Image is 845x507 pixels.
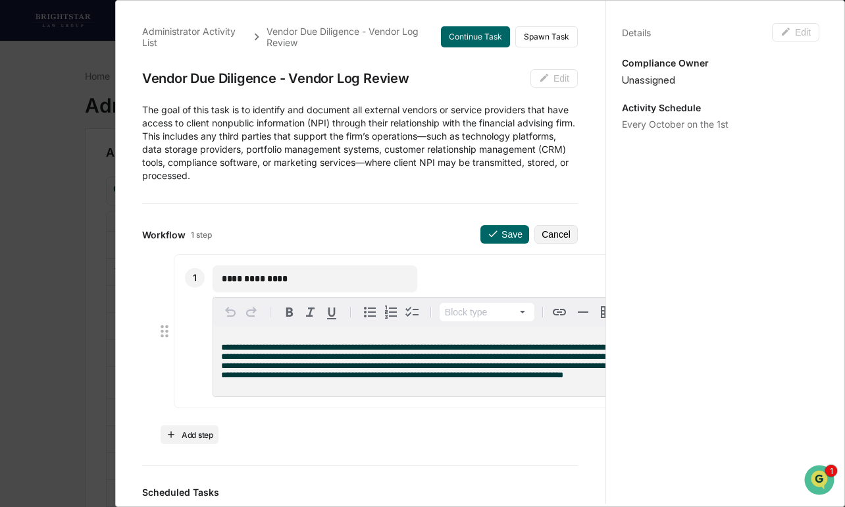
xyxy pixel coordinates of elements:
[142,229,186,240] span: Workflow
[90,264,168,288] a: 🗄️Attestations
[59,101,216,114] div: Start new chat
[131,327,159,336] span: Pylon
[279,302,300,323] button: Bold
[109,269,163,282] span: Attestations
[109,179,114,190] span: •
[26,294,83,307] span: Data Lookup
[772,23,819,41] button: Edit
[41,179,107,190] span: [PERSON_NAME]
[622,74,819,86] div: Unassigned
[142,26,247,48] div: Administrator Activity List
[116,215,143,225] span: [DATE]
[41,215,107,225] span: [PERSON_NAME]
[13,167,34,188] img: Mark Michael Astarita
[321,302,342,323] button: Underline
[441,26,510,47] button: Continue Task
[530,69,578,88] button: Edit
[95,271,106,281] div: 🗄️
[224,105,240,120] button: Start new chat
[8,264,90,288] a: 🖐️Preclearance
[534,225,578,244] button: Cancel
[185,268,205,288] div: 1
[142,70,409,86] div: Vendor Due Diligence - Vendor Log Review
[204,144,240,159] button: See all
[622,102,819,113] p: Activity Schedule
[191,230,212,240] span: 1 step
[13,296,24,306] div: 🔎
[161,425,218,444] button: Add step
[93,326,159,336] a: Powered byPylon
[267,26,441,48] div: Vendor Due Diligence - Vendor Log Review
[440,303,534,321] button: Block type
[480,225,529,244] button: Save
[142,104,575,181] span: The goal of this task is to identify and document all external vendors or service providers that ...
[26,269,85,282] span: Preclearance
[13,28,240,49] p: How can we help?
[803,464,838,499] iframe: Open customer support
[59,114,181,124] div: We're available if you need us!
[26,180,37,190] img: 1746055101610-c473b297-6a78-478c-a979-82029cc54cd1
[622,119,819,130] div: Every October on the 1st
[142,487,578,498] h3: Scheduled Tasks
[13,101,37,124] img: 1746055101610-c473b297-6a78-478c-a979-82029cc54cd1
[515,26,578,47] button: Spawn Task
[13,146,88,157] div: Past conversations
[109,215,114,225] span: •
[28,101,51,124] img: 8933085812038_c878075ebb4cc5468115_72.jpg
[300,302,321,323] button: Italic
[116,179,143,190] span: [DATE]
[622,57,819,68] p: Compliance Owner
[13,202,34,223] img: Cece Ferraez
[13,271,24,281] div: 🖐️
[622,27,651,38] div: Details
[8,289,88,313] a: 🔎Data Lookup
